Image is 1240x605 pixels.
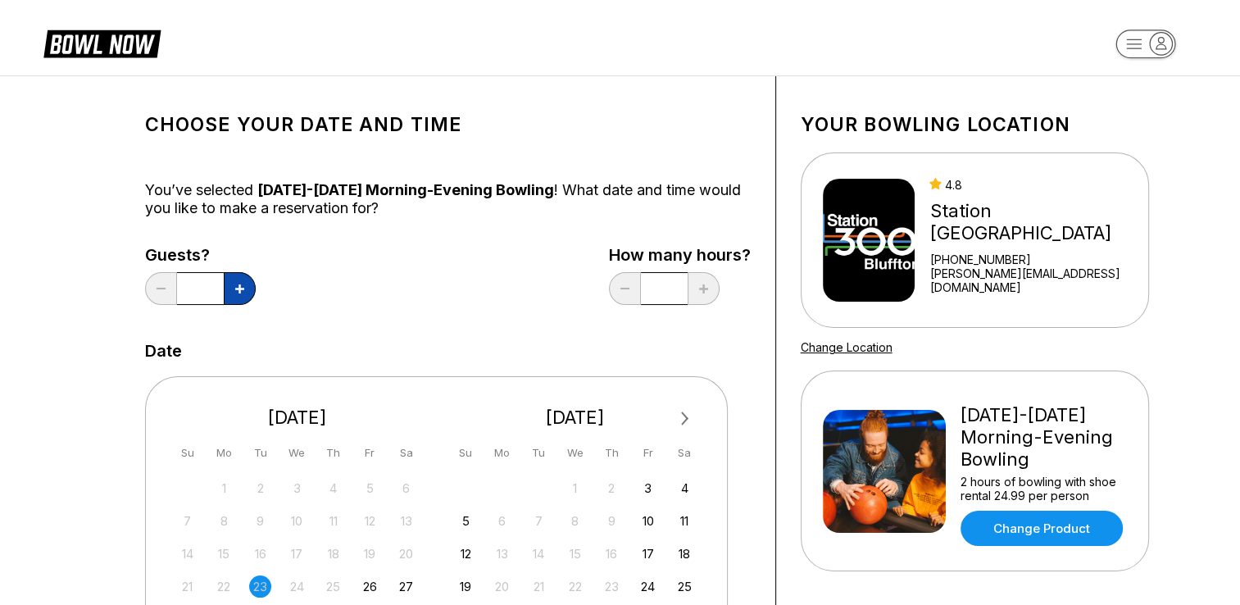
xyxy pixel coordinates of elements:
span: [DATE]-[DATE] Morning-Evening Bowling [257,181,554,198]
label: Date [145,342,182,360]
div: Not available Thursday, September 18th, 2025 [322,543,344,565]
div: Mo [491,442,513,464]
div: Not available Thursday, October 2nd, 2025 [601,477,623,499]
h1: Your bowling location [801,113,1149,136]
div: Fr [359,442,381,464]
div: Choose Friday, October 17th, 2025 [637,543,659,565]
div: Not available Tuesday, September 16th, 2025 [249,543,271,565]
img: Station 300 Bluffton [823,179,915,302]
div: Choose Friday, October 10th, 2025 [637,510,659,532]
div: Not available Monday, September 22nd, 2025 [213,575,235,598]
div: Mo [213,442,235,464]
div: Not available Monday, September 15th, 2025 [213,543,235,565]
div: Choose Friday, October 3rd, 2025 [637,477,659,499]
div: Not available Sunday, September 14th, 2025 [176,543,198,565]
div: Choose Saturday, October 11th, 2025 [674,510,696,532]
div: Not available Friday, September 5th, 2025 [359,477,381,499]
div: Not available Wednesday, September 24th, 2025 [286,575,308,598]
div: Not available Wednesday, September 17th, 2025 [286,543,308,565]
a: [PERSON_NAME][EMAIL_ADDRESS][DOMAIN_NAME] [929,266,1141,294]
h1: Choose your Date and time [145,113,751,136]
div: Not available Monday, October 13th, 2025 [491,543,513,565]
div: Not available Thursday, September 11th, 2025 [322,510,344,532]
img: Friday-Sunday Morning-Evening Bowling [823,410,946,533]
div: Not available Friday, September 19th, 2025 [359,543,381,565]
div: [DATE] [170,407,425,429]
div: Choose Saturday, October 18th, 2025 [674,543,696,565]
div: Not available Thursday, October 23rd, 2025 [601,575,623,598]
div: Not available Tuesday, September 23rd, 2025 [249,575,271,598]
div: 4.8 [929,178,1141,192]
div: We [286,442,308,464]
div: Not available Sunday, September 7th, 2025 [176,510,198,532]
div: Su [176,442,198,464]
div: Su [455,442,477,464]
div: Not available Saturday, September 13th, 2025 [395,510,417,532]
div: We [564,442,586,464]
div: Not available Tuesday, October 14th, 2025 [528,543,550,565]
div: Fr [637,442,659,464]
div: Not available Tuesday, September 9th, 2025 [249,510,271,532]
div: Tu [528,442,550,464]
div: Choose Saturday, October 4th, 2025 [674,477,696,499]
div: Th [601,442,623,464]
div: Not available Wednesday, October 22nd, 2025 [564,575,586,598]
div: 2 hours of bowling with shoe rental 24.99 per person [961,475,1127,503]
div: Not available Wednesday, September 3rd, 2025 [286,477,308,499]
div: Choose Saturday, October 25th, 2025 [674,575,696,598]
div: Not available Tuesday, October 7th, 2025 [528,510,550,532]
div: Not available Tuesday, October 21st, 2025 [528,575,550,598]
div: Th [322,442,344,464]
div: Sa [674,442,696,464]
div: Not available Friday, September 12th, 2025 [359,510,381,532]
div: Tu [249,442,271,464]
div: Not available Thursday, September 4th, 2025 [322,477,344,499]
div: Choose Sunday, October 19th, 2025 [455,575,477,598]
div: Not available Wednesday, October 15th, 2025 [564,543,586,565]
label: Guests? [145,246,256,264]
div: Not available Wednesday, October 8th, 2025 [564,510,586,532]
a: Change Product [961,511,1123,546]
div: Not available Wednesday, September 10th, 2025 [286,510,308,532]
button: Next Month [672,406,698,432]
div: Not available Tuesday, September 2nd, 2025 [249,477,271,499]
div: [PHONE_NUMBER] [929,252,1141,266]
div: Choose Friday, October 24th, 2025 [637,575,659,598]
a: Change Location [801,340,893,354]
div: Not available Monday, September 8th, 2025 [213,510,235,532]
div: Not available Monday, October 20th, 2025 [491,575,513,598]
div: [DATE] [448,407,702,429]
div: Not available Wednesday, October 1st, 2025 [564,477,586,499]
div: Choose Sunday, October 5th, 2025 [455,510,477,532]
div: Not available Thursday, October 9th, 2025 [601,510,623,532]
div: [DATE]-[DATE] Morning-Evening Bowling [961,404,1127,471]
label: How many hours? [609,246,751,264]
div: Choose Sunday, October 12th, 2025 [455,543,477,565]
div: Choose Saturday, September 27th, 2025 [395,575,417,598]
div: Not available Saturday, September 6th, 2025 [395,477,417,499]
div: Not available Monday, October 6th, 2025 [491,510,513,532]
div: You’ve selected ! What date and time would you like to make a reservation for? [145,181,751,217]
div: Not available Thursday, September 25th, 2025 [322,575,344,598]
div: Not available Thursday, October 16th, 2025 [601,543,623,565]
div: Not available Monday, September 1st, 2025 [213,477,235,499]
div: Not available Sunday, September 21st, 2025 [176,575,198,598]
div: Station [GEOGRAPHIC_DATA] [929,200,1141,244]
div: Not available Saturday, September 20th, 2025 [395,543,417,565]
div: Sa [395,442,417,464]
div: Choose Friday, September 26th, 2025 [359,575,381,598]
